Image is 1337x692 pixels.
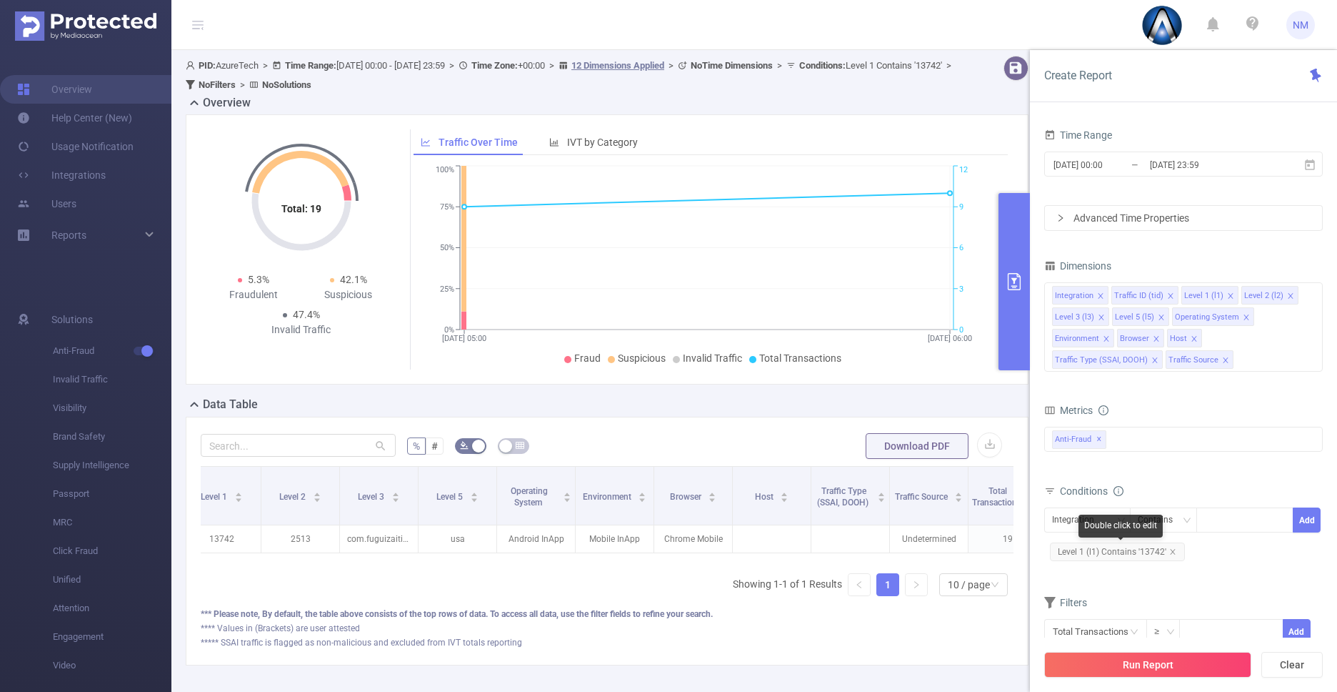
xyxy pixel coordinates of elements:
[955,490,963,495] i: icon: caret-up
[259,60,272,71] span: >
[51,221,86,249] a: Reports
[799,60,942,71] span: Level 1 Contains '13742'
[1169,548,1176,555] i: icon: close
[440,244,454,253] tspan: 50%
[234,490,243,499] div: Sort
[1052,307,1109,326] li: Level 3 (l3)
[201,492,229,502] span: Level 1
[17,75,92,104] a: Overview
[203,94,251,112] h2: Overview
[1151,357,1158,365] i: icon: close
[948,574,990,595] div: 10 / page
[1167,292,1174,301] i: icon: close
[1175,308,1239,327] div: Operating System
[1060,485,1123,497] span: Conditions
[199,60,216,71] b: PID:
[1052,508,1104,532] div: Integration
[1050,543,1185,561] span: Level 1 (l1) Contains '13742'
[201,434,396,457] input: Search...
[248,274,269,285] span: 5.3%
[51,229,86,241] span: Reports
[445,60,459,71] span: >
[959,285,963,294] tspan: 3
[1227,292,1234,301] i: icon: close
[571,60,664,71] u: 12 Dimensions Applied
[691,60,773,71] b: No Time Dimensions
[53,651,171,680] span: Video
[670,492,703,502] span: Browser
[959,325,963,335] tspan: 0
[53,337,171,365] span: Anti-Fraud
[470,496,478,500] i: icon: caret-down
[708,490,716,495] i: icon: caret-up
[1191,335,1198,344] i: icon: close
[471,60,518,71] b: Time Zone:
[877,574,898,595] a: 1
[313,496,321,500] i: icon: caret-down
[261,525,339,553] p: 2513
[1103,335,1110,344] i: icon: close
[516,441,524,450] i: icon: table
[1044,260,1111,272] span: Dimensions
[279,492,308,502] span: Level 2
[574,352,601,364] span: Fraud
[954,490,963,499] div: Sort
[1115,308,1154,327] div: Level 5 (l5)
[17,161,106,189] a: Integrations
[1113,486,1123,496] i: icon: info-circle
[1055,330,1099,348] div: Environment
[440,202,454,212] tspan: 75%
[1052,329,1114,347] li: Environment
[1261,652,1323,678] button: Clear
[1168,351,1218,370] div: Traffic Source
[17,132,134,161] a: Usage Notification
[199,79,236,90] b: No Filters
[313,490,321,495] i: icon: caret-up
[755,492,776,502] span: Host
[1052,430,1106,449] span: Anti-Fraud
[1117,329,1164,347] li: Browser
[890,525,968,553] p: Undetermined
[53,565,171,594] span: Unified
[1167,329,1202,347] li: Host
[17,104,132,132] a: Help Center (New)
[186,60,956,90] span: AzureTech [DATE] 00:00 - [DATE] 23:59 +00:00
[1222,357,1229,365] i: icon: close
[1181,286,1238,305] li: Level 1 (l1)
[439,137,518,148] span: Traffic Over Time
[638,490,646,499] div: Sort
[17,189,76,218] a: Users
[1148,155,1264,174] input: End date
[877,490,886,499] div: Sort
[1056,214,1065,222] i: icon: right
[419,525,496,553] p: usa
[53,394,171,422] span: Visibility
[460,441,469,450] i: icon: bg-colors
[442,334,486,343] tspan: [DATE] 05:00
[1045,206,1322,230] div: icon: rightAdvanced Time Properties
[866,433,968,459] button: Download PDF
[1282,619,1310,644] button: Add
[563,490,571,499] div: Sort
[848,573,871,596] li: Previous Page
[340,525,418,553] p: com.fuguizaitian.yiqiekandan
[759,352,841,364] span: Total Transactions
[1044,652,1251,678] button: Run Report
[234,490,242,495] i: icon: caret-up
[991,580,999,590] i: icon: down
[53,451,171,480] span: Supply Intelligence
[733,573,842,596] li: Showing 1-1 of 1 Results
[1044,405,1093,416] span: Metrics
[1055,351,1148,370] div: Traffic Type (SSAI, DOOH)
[511,486,548,508] span: Operating System
[799,60,846,71] b: Conditions :
[440,285,454,294] tspan: 25%
[1052,155,1168,174] input: Start date
[340,274,367,285] span: 42.1%
[53,422,171,451] span: Brand Safety
[781,496,788,500] i: icon: caret-down
[201,608,1013,621] div: *** Please note, By default, the table above consists of the top rows of data. To access all data...
[236,79,249,90] span: >
[254,322,349,337] div: Invalid Traffic
[1166,628,1175,638] i: icon: down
